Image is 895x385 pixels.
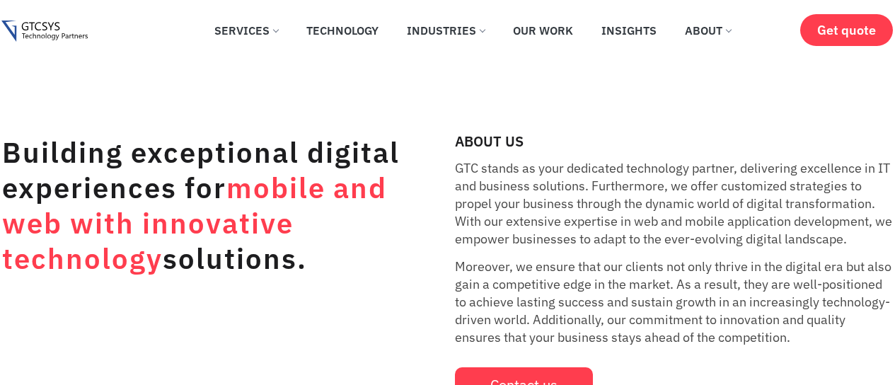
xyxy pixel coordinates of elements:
span: mobile and web with innovative technology [2,169,387,277]
a: About [674,15,741,46]
a: Our Work [502,15,584,46]
a: Services [204,15,289,46]
span: Get quote [817,23,876,38]
img: Gtcsys logo [1,21,87,42]
p: Moreover, we ensure that our clients not only thrive in the digital era but also gain a competiti... [455,258,894,346]
p: GTC stands as your dedicated technology partner, delivering excellence in IT and business solutio... [455,159,894,248]
a: Technology [296,15,389,46]
h2: ABOUT US [455,134,894,149]
a: Insights [591,15,667,46]
a: Industries [396,15,495,46]
a: Get quote [800,14,893,46]
h1: Building exceptional digital experiences for solutions. [2,134,405,276]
